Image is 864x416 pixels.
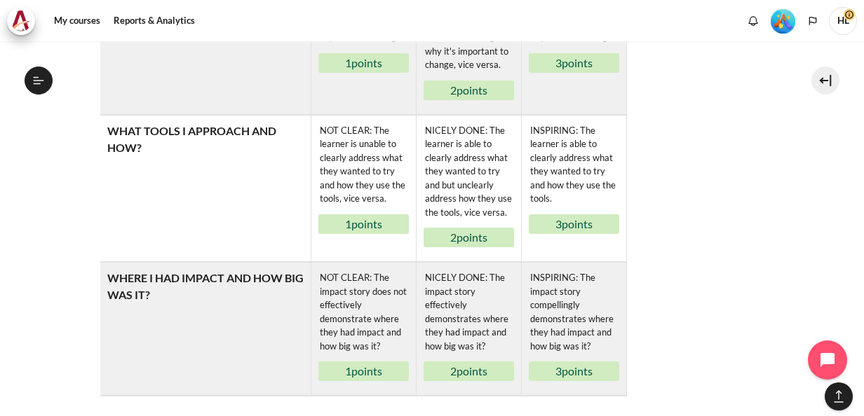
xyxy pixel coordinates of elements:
div: NICELY DONE: The impact story effectively demonstrates where they had impact and how big was it? [424,270,514,354]
div: NOT CLEAR: The learner is unable to clearly address what they wanted to try and how they use the ... [318,123,409,207]
td: Level INSPIRING: The impact story compellingly demonstrates where they had impact and how big was... [521,263,626,395]
a: Reports & Analytics [109,7,200,35]
span: 2 [450,364,457,377]
div: points [424,228,514,247]
div: points [318,214,409,234]
span: 3 [555,56,562,69]
div: points [318,53,409,73]
div: points [318,361,409,381]
a: User menu [829,7,857,35]
button: [[backtotopbutton]] [825,382,853,410]
div: INSPIRING: The impact story compellingly demonstrates where they had impact and how big was it? [529,270,619,354]
span: 1 [345,217,351,230]
td: Criterion WHERE I HAD IMPACT AND HOW BIG WAS IT? [100,262,311,396]
td: Level NICELY DONE: The learner is able to clearly address what they wanted to try and but unclear... [416,116,521,262]
div: Level #5 [771,8,795,34]
div: NICELY DONE: The learner is able to clearly address what they wanted to try and but unclearly add... [424,123,514,221]
tr: Levels group [311,116,626,262]
button: Languages [802,11,823,32]
span: HL [829,7,857,35]
td: Level NOT CLEAR: The impact story does not effectively demonstrate where they had impact and how ... [311,263,416,395]
img: Level #5 [771,9,795,34]
a: Level #5 [765,8,801,34]
img: Architeck [11,11,31,32]
span: 3 [555,217,562,230]
span: 1 [345,56,351,69]
div: Show notification window with no new notifications [743,11,764,32]
div: points [424,361,514,381]
a: Architeck Architeck [7,7,42,35]
td: Criterion WHAT TOOLS I APPROACH AND HOW? [100,115,311,263]
div: points [529,214,619,234]
tr: Levels group [311,263,626,395]
span: 2 [450,230,457,244]
div: points [529,361,619,381]
span: 3 [555,364,562,377]
span: 1 [345,364,351,377]
div: INSPIRING: The learner is able to clearly address what they wanted to try and how they use the to... [529,123,619,207]
a: My courses [49,7,105,35]
div: points [424,81,514,100]
div: points [529,53,619,73]
td: Level NICELY DONE: The impact story effectively demonstrates where they had impact and how big wa... [416,263,521,395]
td: Level NOT CLEAR: The learner is unable to clearly address what they wanted to try and how they us... [311,116,416,262]
td: Level INSPIRING: The learner is able to clearly address what they wanted to try and how they use ... [521,116,626,262]
div: NOT CLEAR: The impact story does not effectively demonstrate where they had impact and how big wa... [318,270,409,354]
span: 2 [450,83,457,97]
